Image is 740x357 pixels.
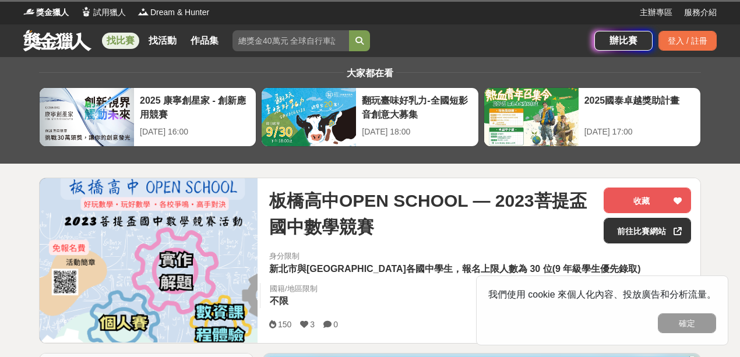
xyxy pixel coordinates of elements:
div: [DATE] 18:00 [362,126,472,138]
span: 新北市與[GEOGRAPHIC_DATA]各國中學生，報名上限人數為 30 位(9 年級學生優先錄取) [269,264,641,274]
a: Logo試用獵人 [80,6,126,19]
a: 服務介紹 [684,6,717,19]
a: 作品集 [186,33,223,49]
span: 3 [310,320,315,329]
a: 前往比賽網站 [604,218,691,243]
a: 找活動 [144,33,181,49]
span: 不限 [270,296,288,306]
button: 確定 [658,313,716,333]
div: 2025 康寧創星家 - 創新應用競賽 [140,94,250,120]
span: 試用獵人 [93,6,126,19]
img: Logo [80,6,92,17]
a: 辦比賽 [594,31,653,51]
a: 找比賽 [102,33,139,49]
span: 獎金獵人 [36,6,69,19]
span: 0 [333,320,338,329]
div: [DATE] 17:00 [584,126,695,138]
img: Logo [138,6,149,17]
div: 翻玩臺味好乳力-全國短影音創意大募集 [362,94,472,120]
span: 板橋高中OPEN SCHOOL — 2023菩提盃國中數學競賽 [269,188,594,240]
span: 大家都在看 [344,68,396,78]
div: 登入 / 註冊 [658,31,717,51]
span: 我們使用 cookie 來個人化內容、投放廣告和分析流量。 [488,289,716,299]
a: LogoDream & Hunter [138,6,209,19]
div: 國籍/地區限制 [270,283,318,295]
img: Logo [23,6,35,17]
a: 2025 康寧創星家 - 創新應用競賽[DATE] 16:00 [39,87,256,147]
div: 身分限制 [269,250,644,262]
img: Cover Image [40,178,258,342]
button: 收藏 [604,188,691,213]
div: 2025國泰卓越獎助計畫 [584,94,695,120]
input: 總獎金40萬元 全球自行車設計比賽 [232,30,349,51]
a: Logo獎金獵人 [23,6,69,19]
a: 2025國泰卓越獎助計畫[DATE] 17:00 [484,87,701,147]
span: Dream & Hunter [150,6,209,19]
div: [DATE] 16:00 [140,126,250,138]
a: 主辦專區 [640,6,672,19]
a: 翻玩臺味好乳力-全國短影音創意大募集[DATE] 18:00 [261,87,478,147]
span: 150 [278,320,291,329]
